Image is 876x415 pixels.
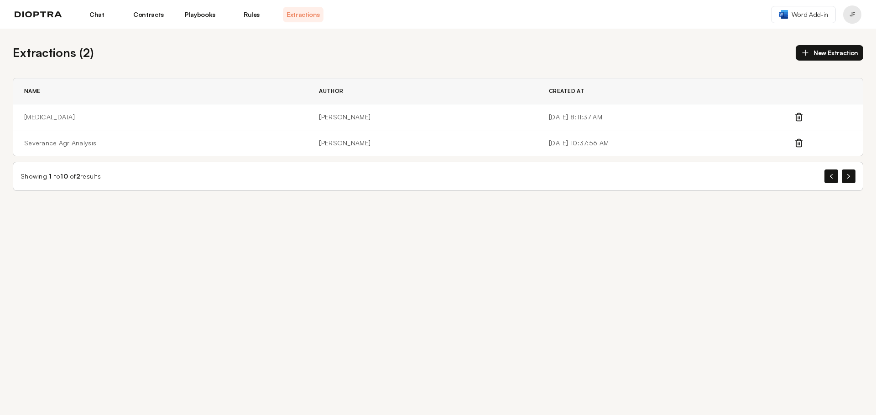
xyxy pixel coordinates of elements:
th: Created At [538,78,794,104]
th: Author [308,78,538,104]
td: Severance Agr Analysis [13,130,308,156]
td: [MEDICAL_DATA] [13,104,308,130]
span: 10 [60,172,68,180]
td: [PERSON_NAME] [308,104,538,130]
img: word [779,10,788,19]
td: [PERSON_NAME] [308,130,538,156]
a: Word Add-in [771,6,836,23]
span: 2 [76,172,80,180]
button: New Extraction [796,45,863,61]
button: Profile menu [843,5,861,24]
th: Name [13,78,308,104]
button: Previous [824,169,838,183]
img: logo [15,11,62,18]
a: Extractions [283,7,323,22]
a: Chat [77,7,117,22]
div: Showing to of results [21,172,101,181]
td: [DATE] 10:37:56 AM [538,130,794,156]
span: Word Add-in [792,10,828,19]
a: Playbooks [180,7,220,22]
span: 1 [49,172,52,180]
h2: Extractions ( 2 ) [13,44,94,61]
a: Contracts [128,7,169,22]
a: Rules [231,7,272,22]
td: [DATE] 8:11:37 AM [538,104,794,130]
button: Next [842,169,855,183]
